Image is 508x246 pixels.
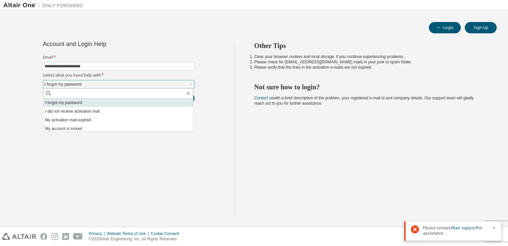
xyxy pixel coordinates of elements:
button: Sign Up [465,22,497,33]
h2: Other Tips [254,41,485,50]
p: © 2025 Altair Engineering, Inc. All Rights Reserved. [89,236,183,242]
div: I forgot my password [43,80,194,88]
a: Altair support [450,225,477,231]
label: Email [43,55,194,60]
div: Privacy [89,231,107,236]
a: Contact us [254,96,273,100]
div: I forgot my password [44,81,82,88]
li: Please verify that the links in the activation e-mails are not expired. [254,65,485,70]
img: instagram.svg [51,233,58,240]
li: I forgot my password [44,98,193,107]
h2: Not sure how to login? [254,83,485,91]
img: altair_logo.svg [2,233,36,240]
div: Website Terms of Use [107,231,151,236]
span: Please contact for assistance. [423,225,488,236]
li: Please check for [EMAIL_ADDRESS][DOMAIN_NAME] mails in your junk or spam folder. [254,59,485,65]
div: Cookie Consent [151,231,183,236]
li: Clear your browser cookies and local storage, if you continue experiencing problems. [254,54,485,59]
label: Select what you need help with [43,73,194,78]
button: Login [429,22,461,33]
img: facebook.svg [40,233,47,240]
img: linkedin.svg [62,233,69,240]
span: with a brief description of the problem, your registered e-mail id and company details. Our suppo... [254,96,474,106]
img: youtube.svg [73,233,83,240]
div: Account and Login Help [43,41,164,47]
img: Altair One [3,2,86,9]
